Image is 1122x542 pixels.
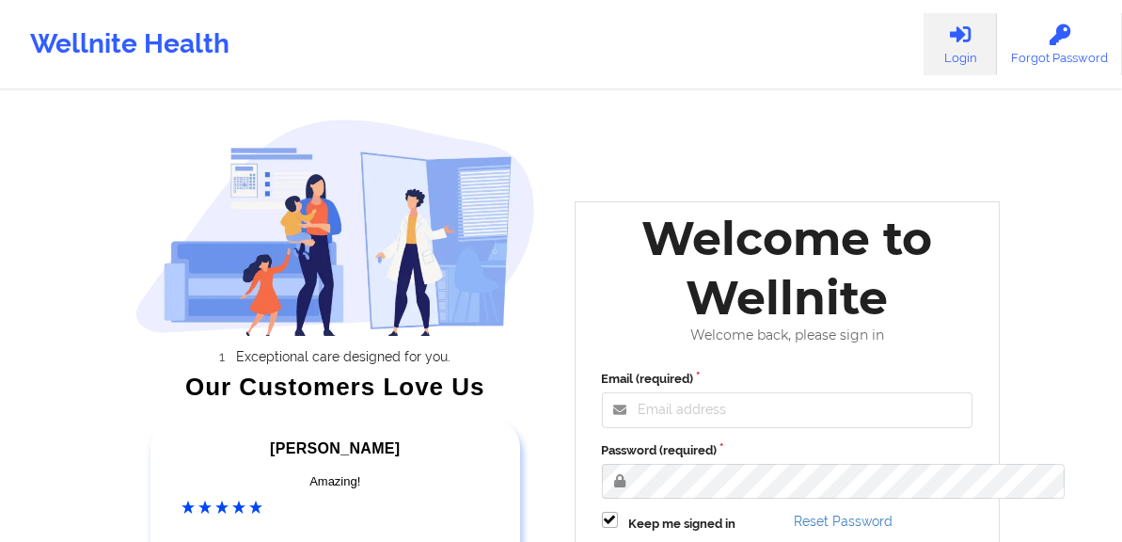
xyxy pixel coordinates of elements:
[135,377,535,396] div: Our Customers Love Us
[182,472,489,491] div: Amazing!
[135,119,535,336] img: wellnite-auth-hero_200.c722682e.png
[152,349,535,364] li: Exceptional care designed for you.
[589,209,987,327] div: Welcome to Wellnite
[602,441,973,460] label: Password (required)
[794,514,893,529] a: Reset Password
[629,515,736,534] label: Keep me signed in
[602,370,973,389] label: Email (required)
[602,392,973,428] input: Email address
[997,13,1122,75] a: Forgot Password
[924,13,997,75] a: Login
[589,327,987,343] div: Welcome back, please sign in
[270,440,400,456] span: [PERSON_NAME]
